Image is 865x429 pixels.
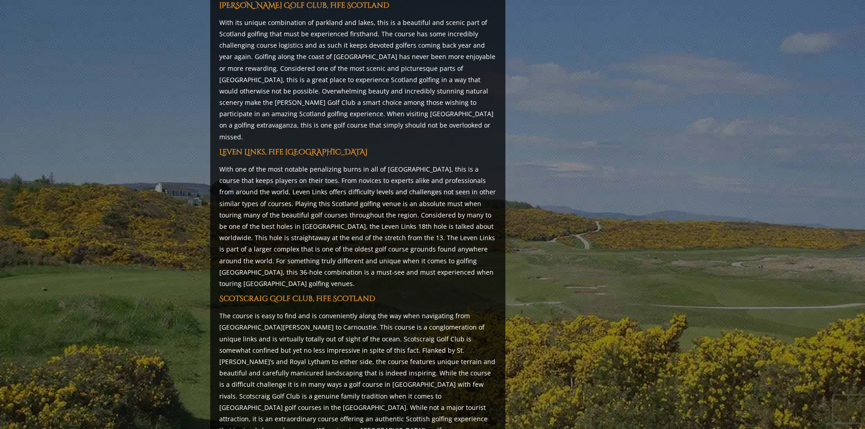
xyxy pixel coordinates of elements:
[219,17,496,143] p: With its unique combination of parkland and lakes, this is a beautiful and scenic part of Scotlan...
[219,147,367,157] a: Leven Links, Fife [GEOGRAPHIC_DATA]
[219,294,375,304] a: Scotscraig Golf Club, Fife Scotland
[219,0,389,10] a: [PERSON_NAME] Golf Club, Fife Scotland
[219,163,496,289] p: With one of the most notable penalizing burns in all of [GEOGRAPHIC_DATA], this is a course that ...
